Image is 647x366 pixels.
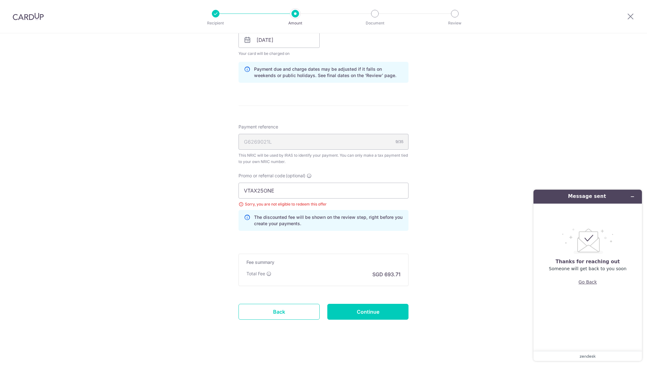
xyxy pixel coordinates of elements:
img: CardUp [13,13,44,20]
div: This NRIC will be used by IRAS to identify your payment. You can only make a tax payment tied to ... [239,152,408,165]
p: Document [351,20,398,26]
div: 9/35 [395,139,403,145]
iframe: Find more information here [528,185,647,366]
p: Recipient [192,20,239,26]
p: Amount [272,20,319,26]
span: Promo or referral code [239,173,285,179]
span: Help [14,4,27,10]
span: Payment reference [239,124,278,130]
div: Sorry, you are not eligible to redeem this offer [239,201,408,207]
span: Your card will be charged on [239,50,320,57]
h5: Fee summary [246,259,401,265]
p: Review [431,20,478,26]
input: Continue [327,304,408,320]
p: Total Fee [246,271,265,277]
a: Back [239,304,320,320]
input: DD / MM / YYYY [239,32,320,48]
span: (optional) [286,173,305,179]
p: SGD 693.71 [372,271,401,278]
p: The discounted fee will be shown on the review step, right before you create your payments. [254,214,403,227]
p: Payment due and charge dates may be adjusted if it falls on weekends or public holidays. See fina... [254,66,403,79]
